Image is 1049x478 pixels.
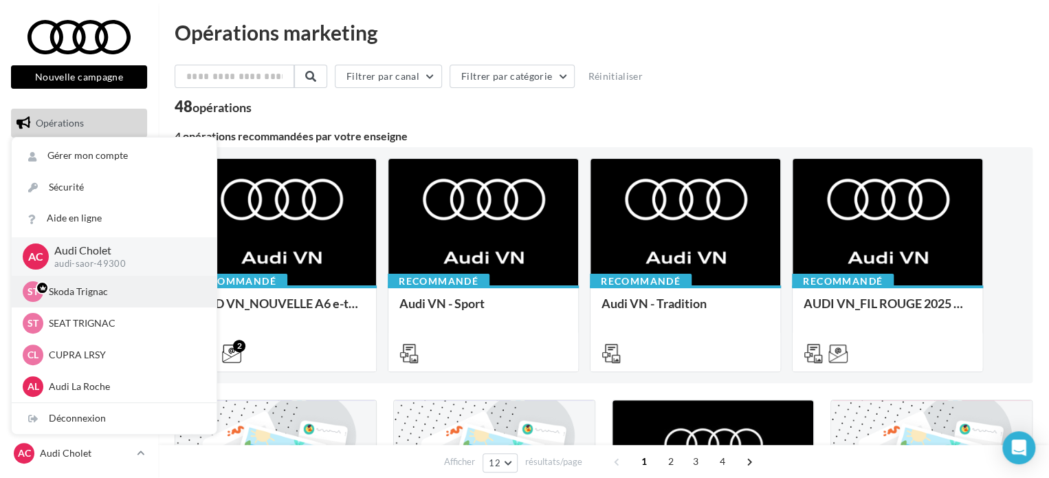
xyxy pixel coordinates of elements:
span: AC [18,446,31,460]
button: Réinitialiser [582,68,648,85]
a: AC Audi Cholet [11,440,147,466]
p: Audi Cholet [54,243,195,259]
a: Médiathèque [8,247,150,276]
span: 2 [660,450,682,472]
button: Filtrer par canal [335,65,442,88]
span: ST [27,285,38,298]
div: Recommandé [792,274,894,289]
button: Filtrer par catégorie [450,65,575,88]
span: 1 [633,450,655,472]
div: Recommandé [590,274,692,289]
a: Campagnes [8,213,150,241]
a: Opérations [8,109,150,138]
a: Aide en ligne [12,203,217,234]
div: Recommandé [388,274,489,289]
button: Nouvelle campagne [11,65,147,89]
a: Sécurité [12,172,217,203]
span: ST [27,316,38,330]
div: opérations [192,101,252,113]
span: 3 [685,450,707,472]
span: Opérations [36,117,84,129]
button: 12 [483,453,518,472]
div: Recommandé [186,274,287,289]
p: Skoda Trignac [49,285,200,298]
p: SEAT TRIGNAC [49,316,200,330]
span: CL [27,348,38,362]
a: Boîte de réception99+ [8,143,150,173]
div: 48 [175,99,252,114]
div: Opérations marketing [175,22,1033,43]
div: Audi VN - Sport [399,296,567,324]
a: PLV et print personnalisable [8,281,150,321]
span: 12 [489,457,500,468]
span: AC [28,248,43,264]
p: Audi La Roche [49,380,200,393]
div: 2 [233,340,245,352]
span: Afficher [444,455,475,468]
a: Gérer mon compte [12,140,217,171]
p: CUPRA LRSY [49,348,200,362]
div: Audi VN - Tradition [601,296,769,324]
span: 4 [711,450,733,472]
div: AUD VN_NOUVELLE A6 e-tron [197,296,365,324]
div: AUDI VN_FIL ROUGE 2025 - A1, Q2, Q3, Q5 et Q4 e-tron [804,296,971,324]
span: résultats/page [525,455,582,468]
a: Visibilité en ligne [8,178,150,207]
span: AL [27,380,39,393]
p: Audi Cholet [40,446,131,460]
div: Open Intercom Messenger [1002,431,1035,464]
p: audi-saor-49300 [54,258,195,270]
div: Déconnexion [12,403,217,434]
div: 4 opérations recommandées par votre enseigne [175,131,1033,142]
